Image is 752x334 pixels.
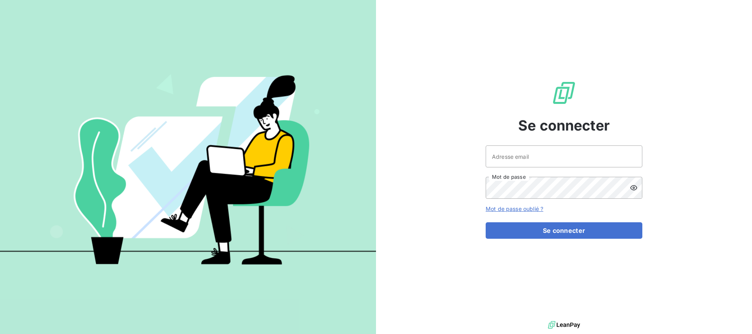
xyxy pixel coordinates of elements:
img: logo [548,319,580,331]
span: Se connecter [518,115,610,136]
img: Logo LeanPay [551,80,577,105]
button: Se connecter [486,222,642,239]
a: Mot de passe oublié ? [486,205,543,212]
input: placeholder [486,145,642,167]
